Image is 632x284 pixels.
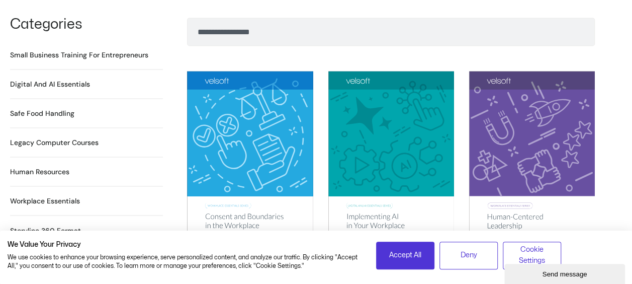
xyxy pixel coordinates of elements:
[509,244,555,267] span: Cookie Settings
[504,262,627,284] iframe: chat widget
[10,50,148,60] h2: Small Business Training for Entrepreneurs
[8,253,361,270] p: We use cookies to enhance your browsing experience, serve personalized content, and analyze our t...
[10,79,90,90] a: Visit product category Digital and AI Essentials
[461,250,477,261] span: Deny
[439,242,498,269] button: Deny all cookies
[10,137,99,148] a: Visit product category Legacy Computer Courses
[10,167,69,177] a: Visit product category Human Resources
[10,108,74,119] h2: Safe Food Handling
[10,167,69,177] h2: Human Resources
[10,196,80,206] h2: Workplace Essentials
[10,18,163,32] h1: Categories
[503,242,561,269] button: Adjust cookie preferences
[10,50,148,60] a: Visit product category Small Business Training for Entrepreneurs
[10,108,74,119] a: Visit product category Safe Food Handling
[10,79,90,90] h2: Digital and AI Essentials
[376,242,434,269] button: Accept all cookies
[10,196,80,206] a: Visit product category Workplace Essentials
[389,250,421,261] span: Accept All
[8,240,361,249] h2: We Value Your Privacy
[10,137,99,148] h2: Legacy Computer Courses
